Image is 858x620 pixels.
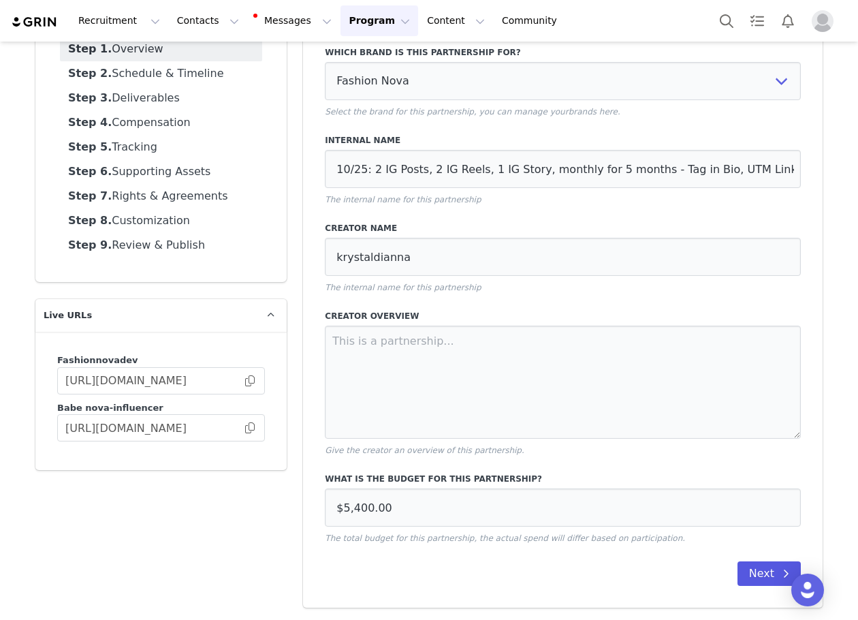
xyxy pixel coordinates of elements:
[57,355,138,365] span: Fashionnovadev
[325,46,801,59] label: Which brand is this partnership for?
[569,107,618,117] a: brands here
[248,5,340,36] button: Messages
[737,561,801,586] button: Next
[68,116,112,129] strong: Step 4.
[68,91,112,104] strong: Step 3.
[340,5,418,36] button: Program
[325,222,801,234] label: Creator Name
[325,193,801,206] p: The internal name for this partnership
[68,165,112,178] strong: Step 6.
[712,5,742,36] button: Search
[68,42,112,55] strong: Step 1.
[60,86,262,110] a: Deliverables
[60,110,262,135] a: Compensation
[742,5,772,36] a: Tasks
[325,134,801,146] label: Internal Name
[325,444,801,456] p: Give the creator an overview of this partnership.
[60,135,262,159] a: Tracking
[325,62,801,100] select: Select Brand
[169,5,247,36] button: Contacts
[60,184,262,208] a: Rights & Agreements
[57,403,163,413] span: Babe nova-influencer
[11,16,59,29] img: grin logo
[68,238,112,251] strong: Step 9.
[325,310,801,322] label: Creator Overview
[804,10,847,32] button: Profile
[44,309,92,322] span: Live URLs
[60,159,262,184] a: Supporting Assets
[419,5,493,36] button: Content
[68,189,112,202] strong: Step 7.
[325,106,801,118] p: Select the brand for this partnership, you can manage your .
[60,208,262,233] a: Customization
[494,5,571,36] a: Community
[68,67,112,80] strong: Step 2.
[325,532,801,544] p: The total budget for this partnership, the actual spend will differ based on participation.
[773,5,803,36] button: Notifications
[325,150,801,188] input: Give this partnership a name
[325,473,801,485] label: What is the budget for this partnership?
[70,5,168,36] button: Recruitment
[325,281,801,294] p: The internal name for this partnership
[60,61,262,86] a: Schedule & Timeline
[60,37,262,61] a: Overview
[68,214,112,227] strong: Step 8.
[325,238,801,276] input: Share the name of this partnership with the creator
[68,140,112,153] strong: Step 5.
[791,574,824,606] div: Open Intercom Messenger
[812,10,833,32] img: placeholder-profile.jpg
[60,233,262,258] a: Review & Publish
